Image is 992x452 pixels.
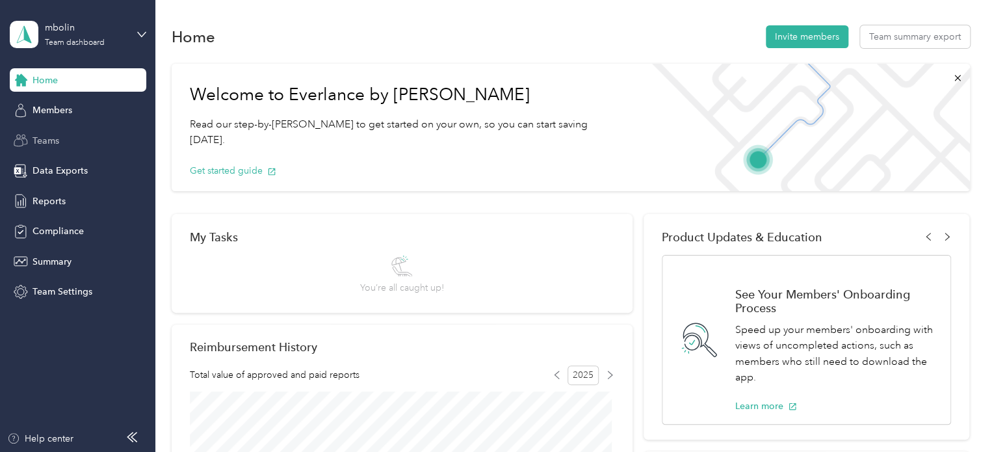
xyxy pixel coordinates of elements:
[360,281,444,295] span: You’re all caught up!
[190,368,359,382] span: Total value of approved and paid reports
[33,103,72,117] span: Members
[190,85,621,105] h1: Welcome to Everlance by [PERSON_NAME]
[33,285,92,299] span: Team Settings
[7,432,73,445] button: Help center
[45,21,126,34] div: mbolin
[190,164,276,178] button: Get started guide
[919,379,992,452] iframe: Everlance-gr Chat Button Frame
[45,39,105,47] div: Team dashboard
[190,116,621,148] p: Read our step-by-[PERSON_NAME] to get started on your own, so you can start saving [DATE].
[33,224,84,238] span: Compliance
[735,287,937,315] h1: See Your Members' Onboarding Process
[735,322,937,386] p: Speed up your members' onboarding with views of uncompleted actions, such as members who still ne...
[33,255,72,269] span: Summary
[33,134,59,148] span: Teams
[33,73,58,87] span: Home
[190,230,614,244] div: My Tasks
[172,30,215,44] h1: Home
[662,230,822,244] span: Product Updates & Education
[33,164,88,178] span: Data Exports
[33,194,66,208] span: Reports
[639,64,969,191] img: Welcome to everlance
[568,366,599,385] span: 2025
[190,340,317,354] h2: Reimbursement History
[860,25,970,48] button: Team summary export
[766,25,848,48] button: Invite members
[735,399,797,413] button: Learn more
